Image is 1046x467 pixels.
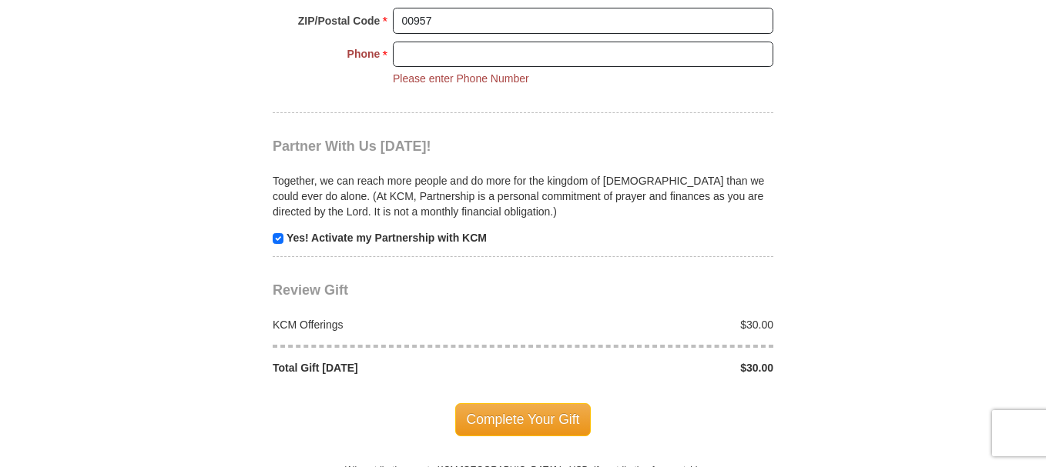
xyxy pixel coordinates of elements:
[523,317,782,332] div: $30.00
[265,360,524,375] div: Total Gift [DATE]
[273,282,348,298] span: Review Gift
[298,10,381,32] strong: ZIP/Postal Code
[393,71,529,86] li: Please enter Phone Number
[273,173,773,219] p: Together, we can reach more people and do more for the kingdom of [DEMOGRAPHIC_DATA] than we coul...
[523,360,782,375] div: $30.00
[287,232,487,244] strong: Yes! Activate my Partnership with KCM
[273,138,431,154] span: Partner With Us [DATE]!
[455,403,592,435] span: Complete Your Gift
[347,43,381,65] strong: Phone
[265,317,524,332] div: KCM Offerings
